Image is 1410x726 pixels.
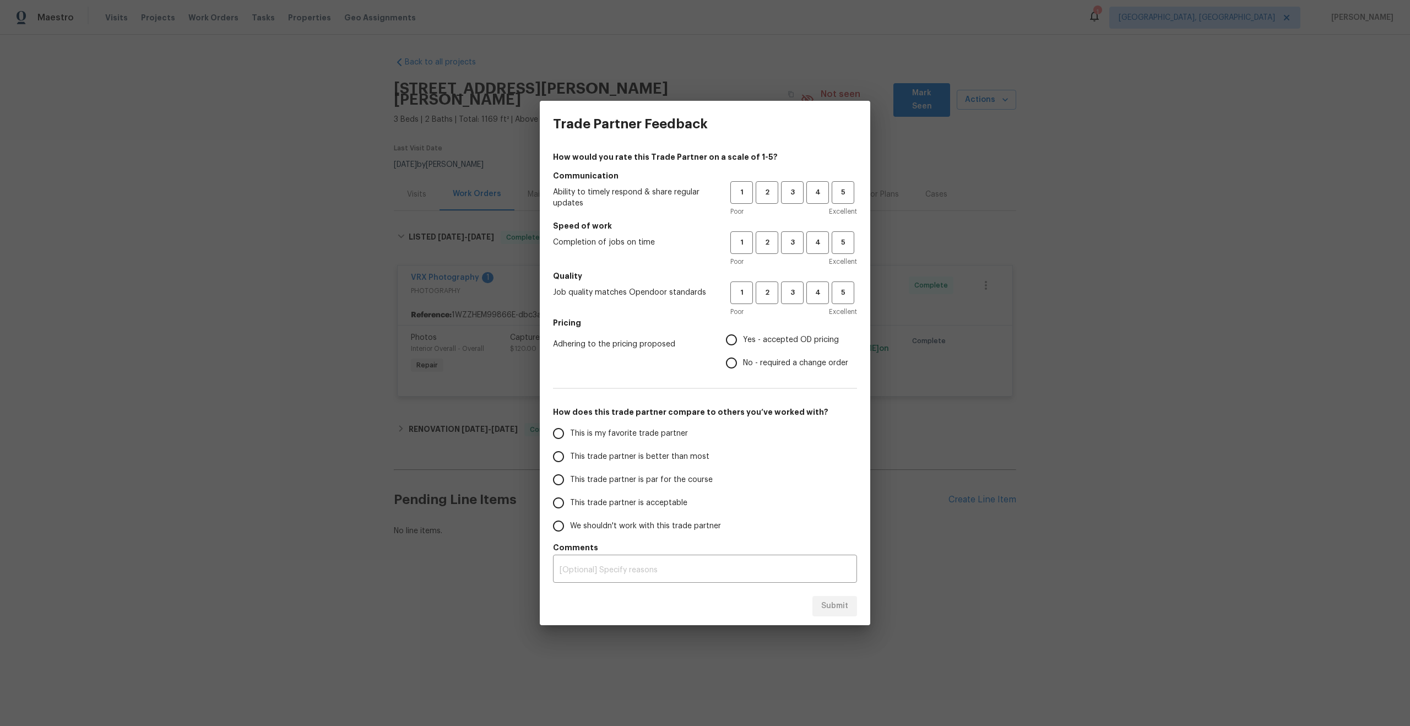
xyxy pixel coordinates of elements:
[553,187,713,209] span: Ability to timely respond & share regular updates
[832,281,854,304] button: 5
[756,181,778,204] button: 2
[730,206,744,217] span: Poor
[757,236,777,249] span: 2
[833,236,853,249] span: 5
[730,306,744,317] span: Poor
[829,206,857,217] span: Excellent
[553,151,857,162] h4: How would you rate this Trade Partner on a scale of 1-5?
[806,181,829,204] button: 4
[782,286,802,299] span: 3
[731,186,752,199] span: 1
[570,497,687,509] span: This trade partner is acceptable
[570,474,713,486] span: This trade partner is par for the course
[829,306,857,317] span: Excellent
[807,236,828,249] span: 4
[553,422,857,538] div: How does this trade partner compare to others you’ve worked with?
[806,281,829,304] button: 4
[730,181,753,204] button: 1
[743,357,848,369] span: No - required a change order
[570,521,721,532] span: We shouldn't work with this trade partner
[829,256,857,267] span: Excellent
[757,286,777,299] span: 2
[553,220,857,231] h5: Speed of work
[726,328,857,375] div: Pricing
[782,236,802,249] span: 3
[756,231,778,254] button: 2
[807,186,828,199] span: 4
[553,116,708,132] h3: Trade Partner Feedback
[833,186,853,199] span: 5
[832,181,854,204] button: 5
[731,236,752,249] span: 1
[570,451,709,463] span: This trade partner is better than most
[553,407,857,418] h5: How does this trade partner compare to others you’ve worked with?
[757,186,777,199] span: 2
[730,281,753,304] button: 1
[553,237,713,248] span: Completion of jobs on time
[807,286,828,299] span: 4
[731,286,752,299] span: 1
[781,231,804,254] button: 3
[553,270,857,281] h5: Quality
[781,281,804,304] button: 3
[806,231,829,254] button: 4
[781,181,804,204] button: 3
[756,281,778,304] button: 2
[782,186,802,199] span: 3
[553,542,857,553] h5: Comments
[553,339,708,350] span: Adhering to the pricing proposed
[730,231,753,254] button: 1
[553,287,713,298] span: Job quality matches Opendoor standards
[743,334,839,346] span: Yes - accepted OD pricing
[570,428,688,440] span: This is my favorite trade partner
[553,170,857,181] h5: Communication
[833,286,853,299] span: 5
[730,256,744,267] span: Poor
[832,231,854,254] button: 5
[553,317,857,328] h5: Pricing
